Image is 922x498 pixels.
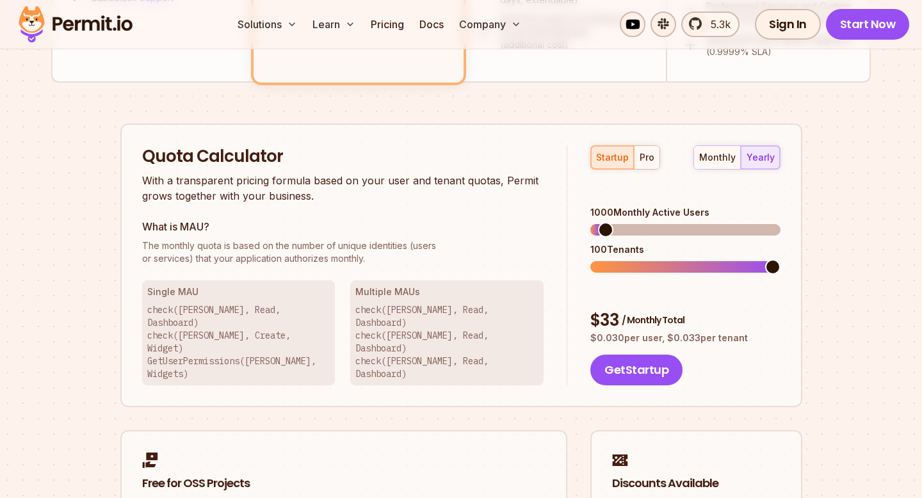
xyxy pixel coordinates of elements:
[142,239,544,252] span: The monthly quota is based on the number of unique identities (users
[454,12,526,37] button: Company
[590,332,780,344] p: $ 0.030 per user, $ 0.033 per tenant
[147,303,330,380] p: check([PERSON_NAME], Read, Dashboard) check([PERSON_NAME], Create, Widget) GetUserPermissions([PE...
[355,303,538,380] p: check([PERSON_NAME], Read, Dashboard) check([PERSON_NAME], Read, Dashboard) check([PERSON_NAME], ...
[142,219,544,234] h3: What is MAU?
[699,151,736,164] div: monthly
[142,239,544,265] p: or services) that your application authorizes monthly.
[590,309,780,332] div: $ 33
[590,355,683,385] button: GetStartup
[612,476,780,492] h2: Discounts Available
[355,285,538,298] h3: Multiple MAUs
[142,173,544,204] p: With a transparent pricing formula based on your user and tenant quotas, Permit grows together wi...
[622,314,684,326] span: / Monthly Total
[414,12,449,37] a: Docs
[232,12,302,37] button: Solutions
[826,9,910,40] a: Start Now
[147,285,330,298] h3: Single MAU
[307,12,360,37] button: Learn
[703,17,731,32] span: 5.3k
[142,476,546,492] h2: Free for OSS Projects
[590,206,780,219] div: 1000 Monthly Active Users
[755,9,821,40] a: Sign In
[681,12,740,37] a: 5.3k
[366,12,409,37] a: Pricing
[13,3,138,46] img: Permit logo
[590,243,780,256] div: 100 Tenants
[142,145,544,168] h2: Quota Calculator
[640,151,654,164] div: pro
